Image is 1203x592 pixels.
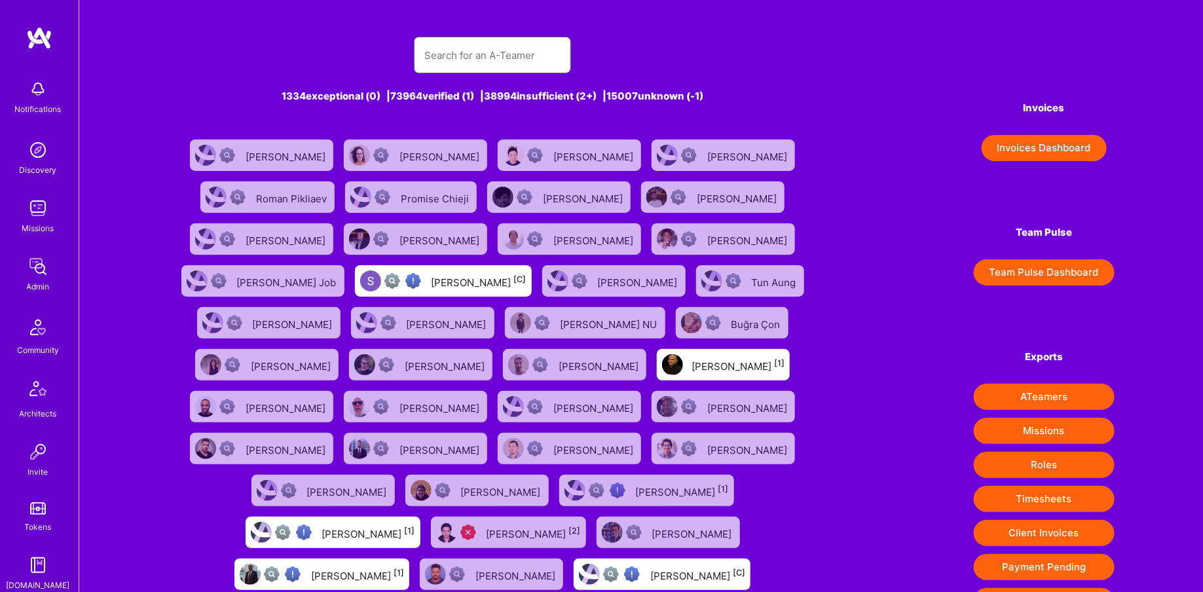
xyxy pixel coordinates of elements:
[246,470,400,511] a: User AvatarNot Scrubbed[PERSON_NAME]
[461,482,544,499] div: [PERSON_NAME]
[25,253,51,280] img: admin teamwork
[426,511,591,553] a: User AvatarUnqualified[PERSON_NAME][2]
[346,302,500,344] a: User AvatarNot Scrubbed[PERSON_NAME]
[691,260,809,302] a: User AvatarNot ScrubbedTun Aung
[974,102,1115,114] h4: Invoices
[195,438,216,459] img: User Avatar
[25,552,51,578] img: guide book
[26,26,52,50] img: logo
[349,396,370,417] img: User Avatar
[974,418,1115,444] button: Missions
[28,465,48,479] div: Invite
[350,187,371,208] img: User Avatar
[185,386,339,428] a: User AvatarNot Scrubbed[PERSON_NAME]
[296,525,312,540] img: High Potential User
[974,259,1115,286] button: Team Pulse Dashboard
[707,398,790,415] div: [PERSON_NAME]
[671,189,686,205] img: Not Scrubbed
[373,147,389,163] img: Not Scrubbed
[974,452,1115,478] button: Roles
[707,231,790,248] div: [PERSON_NAME]
[537,260,691,302] a: User AvatarNot Scrubbed[PERSON_NAME]
[195,145,216,166] img: User Avatar
[718,484,729,494] sup: [1]
[219,399,235,415] img: Not Scrubbed
[449,566,465,582] img: Not Scrubbed
[657,396,678,417] img: User Avatar
[240,564,261,585] img: User Avatar
[500,302,671,344] a: User AvatarNot Scrubbed[PERSON_NAME] NU
[974,351,1115,363] h4: Exports
[219,441,235,456] img: Not Scrubbed
[230,189,246,205] img: Not Scrubbed
[646,386,800,428] a: User AvatarNot Scrubbed[PERSON_NAME]
[553,440,636,457] div: [PERSON_NAME]
[974,520,1115,546] button: Client Invoices
[697,189,779,206] div: [PERSON_NAME]
[176,260,350,302] a: User AvatarNot Scrubbed[PERSON_NAME] Job
[681,399,697,415] img: Not Scrubbed
[380,315,396,331] img: Not Scrubbed
[25,439,51,465] img: Invite
[636,482,729,499] div: [PERSON_NAME]
[532,357,548,373] img: Not Scrubbed
[246,147,328,164] div: [PERSON_NAME]
[20,163,57,177] div: Discovery
[285,566,301,582] img: High Potential User
[237,272,339,289] div: [PERSON_NAME] Job
[527,399,543,415] img: Not Scrubbed
[534,315,550,331] img: Not Scrubbed
[227,315,242,331] img: Not Scrubbed
[405,356,487,373] div: [PERSON_NAME]
[774,358,785,368] sup: [1]
[646,428,800,470] a: User AvatarNot Scrubbed[PERSON_NAME]
[692,356,785,373] div: [PERSON_NAME]
[974,227,1115,238] h4: Team Pulse
[206,187,227,208] img: User Avatar
[475,566,558,583] div: [PERSON_NAME]
[636,176,790,218] a: User AvatarNot Scrubbed[PERSON_NAME]
[339,134,492,176] a: User AvatarNot Scrubbed[PERSON_NAME]
[492,428,646,470] a: User AvatarNot Scrubbed[PERSON_NAME]
[646,187,667,208] img: User Avatar
[701,270,722,291] img: User Avatar
[503,145,524,166] img: User Avatar
[671,302,794,344] a: User AvatarNot ScrubbedBuğra Çon
[527,441,543,456] img: Not Scrubbed
[492,218,646,260] a: User AvatarNot Scrubbed[PERSON_NAME]
[579,564,600,585] img: User Avatar
[425,564,446,585] img: User Avatar
[411,480,432,501] img: User Avatar
[185,428,339,470] a: User AvatarNot Scrubbed[PERSON_NAME]
[598,272,680,289] div: [PERSON_NAME]
[487,524,581,541] div: [PERSON_NAME]
[20,407,57,420] div: Architects
[17,343,59,357] div: Community
[256,189,329,206] div: Roman Pikliaev
[344,344,498,386] a: User AvatarNot Scrubbed[PERSON_NAME]
[185,218,339,260] a: User AvatarNot Scrubbed[PERSON_NAME]
[350,260,537,302] a: User AvatarNot fully vettedHigh Potential User[PERSON_NAME][C]
[432,272,527,289] div: [PERSON_NAME]
[225,357,240,373] img: Not Scrubbed
[974,486,1115,512] button: Timesheets
[681,312,702,333] img: User Avatar
[399,147,482,164] div: [PERSON_NAME]
[399,231,482,248] div: [PERSON_NAME]
[25,195,51,221] img: teamwork
[572,273,587,289] img: Not Scrubbed
[246,440,328,457] div: [PERSON_NAME]
[492,386,646,428] a: User AvatarNot Scrubbed[PERSON_NAME]
[195,176,340,218] a: User AvatarNot ScrubbedRoman Pikliaev
[543,189,625,206] div: [PERSON_NAME]
[503,229,524,250] img: User Avatar
[15,102,62,116] div: Notifications
[340,176,482,218] a: User AvatarNot ScrubbedPromise Chieji
[652,524,735,541] div: [PERSON_NAME]
[354,354,375,375] img: User Avatar
[564,480,585,501] img: User Avatar
[547,270,568,291] img: User Avatar
[379,357,394,373] img: Not Scrubbed
[281,483,297,498] img: Not Scrubbed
